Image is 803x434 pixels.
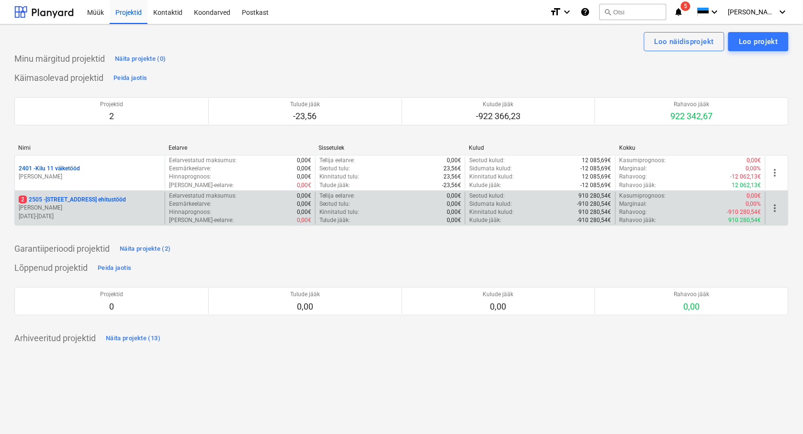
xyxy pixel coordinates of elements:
p: Minu märgitud projektid [14,53,105,65]
p: -910 280,54€ [577,216,611,224]
p: -12 062,13€ [731,173,761,181]
p: 0,00€ [297,192,311,200]
p: Marginaal : [620,200,647,208]
span: search [604,8,611,16]
i: format_size [550,6,561,18]
p: 12 062,13€ [732,181,761,189]
p: Kasumiprognoos : [620,192,666,200]
p: Seotud tulu : [319,200,351,208]
p: Garantiiperioodi projektid [14,243,110,255]
div: Peida jaotis [98,263,131,274]
p: Tulude jääk [290,100,320,109]
button: Peida jaotis [111,70,149,86]
p: 0,00€ [297,208,311,216]
p: 0,00% [746,165,761,173]
p: Tulude jääk : [319,181,351,189]
p: 0,00€ [297,200,311,208]
p: 2401 - Kilu 11 väiketööd [19,165,80,173]
p: -12 085,69€ [581,165,611,173]
p: Rahavoog : [620,208,647,216]
p: 0,00% [746,200,761,208]
p: 922 342,67 [671,111,713,122]
div: Eelarve [169,145,311,151]
p: 0,00€ [447,200,461,208]
p: Kinnitatud tulu : [319,173,360,181]
p: Käimasolevad projektid [14,72,103,84]
div: Loo näidisprojekt [655,35,714,48]
p: Kinnitatud kulud : [469,208,514,216]
p: 910 280,54€ [579,208,611,216]
p: Tulude jääk : [319,216,351,224]
p: Hinnaprognoos : [169,173,211,181]
p: 0 [100,301,123,312]
div: 22505 -[STREET_ADDRESS] ehitustööd[PERSON_NAME][DATE]-[DATE] [19,196,161,220]
p: [PERSON_NAME] [19,173,161,181]
p: Lõppenud projektid [14,262,88,274]
p: Kulude jääk : [469,216,501,224]
p: Kulude jääk : [469,181,501,189]
iframe: Chat Widget [755,388,803,434]
p: 23,56€ [443,165,461,173]
p: Eelarvestatud maksumus : [169,192,237,200]
p: -23,56€ [442,181,461,189]
p: 910 280,54€ [729,216,761,224]
div: Näita projekte (0) [115,54,166,65]
p: 0,00€ [297,173,311,181]
p: Kinnitatud tulu : [319,208,360,216]
p: [PERSON_NAME]-eelarve : [169,181,234,189]
p: Eesmärkeelarve : [169,200,211,208]
p: Kulude jääk [483,290,514,299]
p: 0,00€ [447,208,461,216]
button: Loo projekt [728,32,789,51]
button: Peida jaotis [95,260,134,276]
p: 0,00€ [297,181,311,189]
p: [PERSON_NAME] [19,204,161,212]
p: 12 085,69€ [582,173,611,181]
p: Projektid [100,100,123,109]
p: Rahavoo jääk : [620,181,656,189]
p: Seotud kulud : [469,192,505,200]
p: -922 366,23 [476,111,520,122]
p: 0,00€ [297,156,311,165]
p: Seotud kulud : [469,156,505,165]
p: 12 085,69€ [582,156,611,165]
p: Hinnaprognoos : [169,208,211,216]
p: Tellija eelarve : [319,192,355,200]
p: Projektid [100,290,123,299]
span: more_vert [769,202,781,214]
div: 2401 -Kilu 11 väiketööd[PERSON_NAME] [19,165,161,181]
p: Tulude jääk [290,290,320,299]
div: Kokku [619,145,762,151]
p: -910 280,54€ [577,200,611,208]
button: Loo näidisprojekt [644,32,724,51]
p: Sidumata kulud : [469,200,512,208]
p: -23,56 [290,111,320,122]
p: 0,00€ [297,216,311,224]
button: Näita projekte (2) [117,241,173,256]
p: 0,00€ [297,165,311,173]
p: 0,00 [290,301,320,312]
p: Rahavoo jääk [674,290,710,299]
p: Sidumata kulud : [469,165,512,173]
p: Eesmärkeelarve : [169,165,211,173]
button: Näita projekte (13) [103,331,163,346]
p: Marginaal : [620,165,647,173]
p: -12 085,69€ [581,181,611,189]
span: [PERSON_NAME] [728,8,776,16]
p: 23,56€ [443,173,461,181]
p: 910 280,54€ [579,192,611,200]
p: 0,00€ [447,216,461,224]
i: notifications [674,6,684,18]
div: Sissetulek [319,145,462,151]
i: keyboard_arrow_down [709,6,721,18]
p: Tellija eelarve : [319,156,355,165]
p: Eelarvestatud maksumus : [169,156,237,165]
p: -910 280,54€ [727,208,761,216]
p: 2 [100,111,123,122]
i: keyboard_arrow_down [561,6,573,18]
div: Kulud [469,145,611,151]
p: 0,00€ [747,156,761,165]
p: 0,00€ [447,156,461,165]
p: Arhiveeritud projektid [14,333,96,344]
